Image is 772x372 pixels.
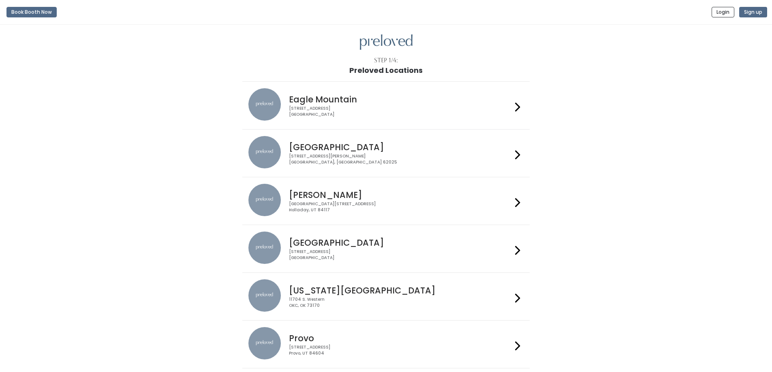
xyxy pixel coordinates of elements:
[248,136,281,168] img: preloved location
[248,232,524,266] a: preloved location [GEOGRAPHIC_DATA] [STREET_ADDRESS][GEOGRAPHIC_DATA]
[289,95,512,104] h4: Eagle Mountain
[6,3,57,21] a: Book Booth Now
[289,153,512,165] div: [STREET_ADDRESS][PERSON_NAME] [GEOGRAPHIC_DATA], [GEOGRAPHIC_DATA] 62025
[360,34,413,50] img: preloved logo
[248,184,281,216] img: preloved location
[374,56,398,65] div: Step 1/4:
[248,88,281,121] img: preloved location
[6,7,57,17] button: Book Booth Now
[289,286,512,295] h4: [US_STATE][GEOGRAPHIC_DATA]
[289,297,512,308] div: 11704 S. Western OKC, OK 73170
[289,106,512,117] div: [STREET_ADDRESS] [GEOGRAPHIC_DATA]
[289,344,512,356] div: [STREET_ADDRESS] Provo, UT 84604
[289,249,512,261] div: [STREET_ADDRESS] [GEOGRAPHIC_DATA]
[289,201,512,213] div: [GEOGRAPHIC_DATA][STREET_ADDRESS] Holladay, UT 84117
[289,190,512,200] h4: [PERSON_NAME]
[248,184,524,218] a: preloved location [PERSON_NAME] [GEOGRAPHIC_DATA][STREET_ADDRESS]Holladay, UT 84117
[248,279,524,314] a: preloved location [US_STATE][GEOGRAPHIC_DATA] 11704 S. WesternOKC, OK 73170
[739,7,767,17] button: Sign up
[248,327,524,361] a: preloved location Provo [STREET_ADDRESS]Provo, UT 84604
[248,232,281,264] img: preloved location
[289,238,512,247] h4: [GEOGRAPHIC_DATA]
[248,88,524,123] a: preloved location Eagle Mountain [STREET_ADDRESS][GEOGRAPHIC_DATA]
[349,66,423,74] h1: Preloved Locations
[248,279,281,312] img: preloved location
[289,334,512,343] h4: Provo
[289,142,512,152] h4: [GEOGRAPHIC_DATA]
[248,136,524,170] a: preloved location [GEOGRAPHIC_DATA] [STREET_ADDRESS][PERSON_NAME][GEOGRAPHIC_DATA], [GEOGRAPHIC_D...
[248,327,281,359] img: preloved location
[712,7,734,17] button: Login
